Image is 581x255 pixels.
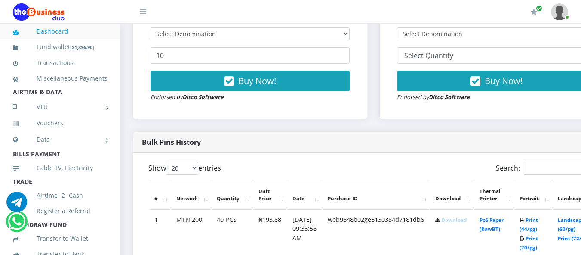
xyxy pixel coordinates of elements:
[212,182,252,208] th: Quantity: activate to sort column ascending
[441,217,467,223] a: Download
[430,182,473,208] th: Download: activate to sort column ascending
[253,182,286,208] th: Unit Price: activate to sort column ascending
[149,182,170,208] th: #: activate to sort column descending
[520,235,538,251] a: Print (70/pg)
[13,186,108,205] a: Airtime -2- Cash
[13,129,108,150] a: Data
[171,182,211,208] th: Network: activate to sort column ascending
[13,229,108,249] a: Transfer to Wallet
[13,201,108,221] a: Register a Referral
[13,37,108,57] a: Fund wallet[21,336.90]
[13,3,65,21] img: Logo
[6,198,27,212] a: Chat for support
[148,162,221,175] label: Show entries
[485,75,523,87] span: Buy Now!
[166,162,198,175] select: Showentries
[13,68,108,88] a: Miscellaneous Payments
[13,96,108,118] a: VTU
[72,44,92,50] b: 21,336.90
[8,218,25,232] a: Chat for support
[70,44,94,50] small: [ ]
[182,93,224,101] strong: Ditco Software
[13,53,108,73] a: Transactions
[142,137,201,147] strong: Bulk Pins History
[238,75,276,87] span: Buy Now!
[151,93,224,101] small: Endorsed by
[13,22,108,41] a: Dashboard
[429,93,470,101] strong: Ditco Software
[151,71,350,91] button: Buy Now!
[13,113,108,133] a: Vouchers
[151,47,350,64] input: Enter Quantity
[531,9,537,16] i: Renew/Upgrade Subscription
[287,182,322,208] th: Date: activate to sort column ascending
[551,3,568,20] img: User
[474,182,513,208] th: Thermal Printer: activate to sort column ascending
[323,182,429,208] th: Purchase ID: activate to sort column ascending
[397,93,470,101] small: Endorsed by
[480,217,504,233] a: PoS Paper (RawBT)
[514,182,552,208] th: Portrait: activate to sort column ascending
[13,158,108,178] a: Cable TV, Electricity
[520,217,538,233] a: Print (44/pg)
[536,5,542,12] span: Renew/Upgrade Subscription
